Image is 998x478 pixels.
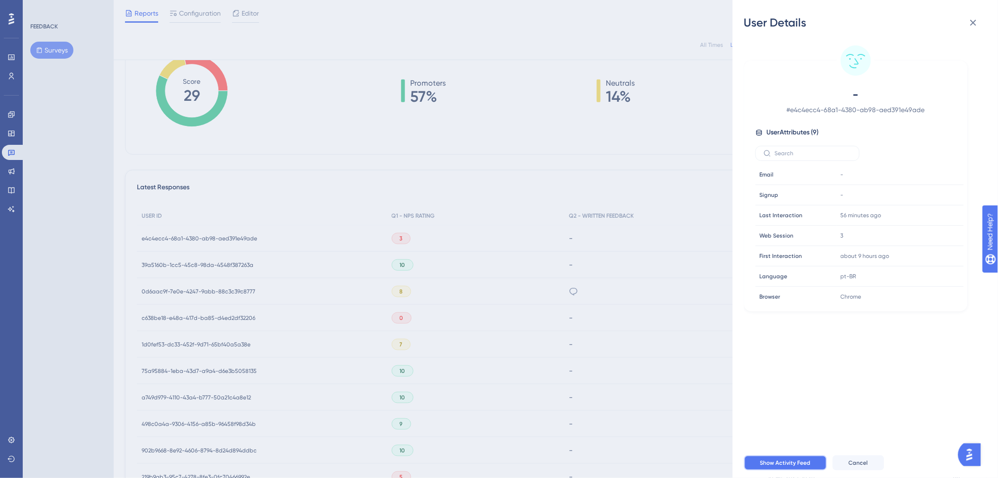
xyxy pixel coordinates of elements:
span: Email [760,171,774,178]
button: Cancel [833,455,884,470]
input: Search [775,150,852,157]
span: Chrome [841,293,862,301]
span: First Interaction [760,252,802,260]
button: Show Activity Feed [744,455,827,470]
span: Web Session [760,232,794,239]
span: Language [760,273,788,280]
span: User Attributes ( 9 ) [767,127,819,138]
span: Cancel [849,459,868,467]
span: - [841,191,844,199]
div: User Details [744,15,987,30]
span: Show Activity Feed [760,459,811,467]
span: Browser [760,293,781,301]
span: 3 [841,232,844,239]
time: about 9 hours ago [841,253,890,259]
span: Last Interaction [760,212,803,219]
span: - [773,87,939,102]
span: - [841,171,844,178]
span: Signup [760,191,779,199]
iframe: UserGuiding AI Assistant Launcher [958,441,987,469]
time: 56 minutes ago [841,212,881,219]
span: Need Help? [22,2,59,14]
span: pt-BR [841,273,856,280]
span: # e4c4ecc4-68a1-4380-ab98-aed391e49ade [773,104,939,115]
